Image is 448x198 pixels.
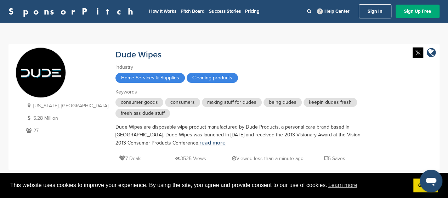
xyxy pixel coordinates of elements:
[181,9,205,14] a: Pitch Board
[24,114,108,123] p: 5.28 Million
[304,98,357,107] span: keepin dudes fresh
[199,139,226,146] a: read more
[8,7,138,16] a: SponsorPitch
[187,73,238,83] span: Cleaning products
[202,98,262,107] span: making stuff for dudes
[427,47,436,59] a: company link
[16,48,66,98] img: Sponsorpitch & Dude Wipes
[10,180,408,191] span: This website uses cookies to improve your experience. By using the site, you agree and provide co...
[115,109,170,118] span: fresh ass dude stuff
[245,9,260,14] a: Pricing
[316,7,351,16] a: Help Center
[24,101,108,110] p: [US_STATE], [GEOGRAPHIC_DATA]
[149,9,176,14] a: How It Works
[115,73,185,83] span: Home Services & Supplies
[420,170,442,192] iframe: Button to launch messaging window
[263,98,302,107] span: being dudes
[115,88,363,96] div: Keywords
[396,5,440,18] a: Sign Up Free
[232,154,304,163] p: Viewed less than a minute ago
[115,50,161,60] a: Dude Wipes
[359,4,391,18] a: Sign In
[413,179,438,193] a: dismiss cookie message
[115,63,363,71] div: Industry
[324,154,345,163] p: 5 Saves
[115,123,363,147] div: Dude Wipes are disposable wipe product manufactured by Dude Products, a personal care brand based...
[175,154,206,163] p: 3525 Views
[327,180,358,191] a: learn more about cookies
[24,126,108,135] p: 27
[119,154,142,163] p: 7 Deals
[413,47,423,58] img: Twitter white
[209,9,241,14] a: Success Stories
[165,98,200,107] span: consumers
[115,98,163,107] span: consumer goods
